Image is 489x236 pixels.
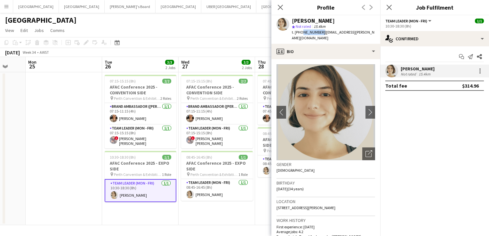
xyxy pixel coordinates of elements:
h3: Work history [277,217,375,223]
app-job-card: 07:45-11:45 (4h)1/1AFAC Conference 2025 - CONVENTION SIDE Perth Convention & Exhibition Centre1 R... [258,75,329,125]
app-job-card: 07:15-15:15 (8h)2/2AFAC Conference 2025 - CONVENTION SIDE Perth Convention & Exhibition Centre2 R... [105,75,176,148]
app-card-role: Team Leader (Mon - Fri)1/107:45-11:45 (4h)[PERSON_NAME] [258,103,329,125]
span: View [5,28,14,33]
h3: Birthday [277,180,375,186]
span: ! [115,136,118,140]
button: [GEOGRAPHIC_DATA] [156,0,201,13]
button: [GEOGRAPHIC_DATA]/Gold Coast Winter [256,0,332,13]
span: Week 34 [21,50,37,55]
button: [GEOGRAPHIC_DATA] [59,0,105,13]
span: [STREET_ADDRESS][PERSON_NAME] [277,205,335,210]
span: Edit [20,28,28,33]
span: 2 Roles [237,96,248,101]
div: 2 Jobs [242,65,252,70]
app-card-role: Brand Ambassador ([PERSON_NAME])1/107:15-11:15 (4h)[PERSON_NAME] [105,103,176,125]
h3: AFAC Conference 2025 - CONVENTION SIDE [258,84,329,96]
h3: AFAC Conference 2025 - CONVENTION SIDE [105,84,176,96]
span: Comms [50,28,65,33]
a: Comms [48,26,67,35]
span: ! [191,136,195,140]
div: Open photos pop-in [362,147,375,160]
h3: Location [277,199,375,204]
button: UBER [GEOGRAPHIC_DATA] [201,0,256,13]
span: | [EMAIL_ADDRESS][PERSON_NAME][DOMAIN_NAME] [292,30,374,40]
div: 08:45-16:45 (8h)1/1AFAC Conference 2025 - EXPO SIDE Perth Convention & Exhibition Centre - EXPO S... [181,151,253,201]
img: Crew avatar or photo [277,64,375,160]
span: 1 Role [238,172,248,177]
span: Perth Convention & Exhibition Centre - EXPO SIDE [267,148,315,153]
app-card-role: Team Leader (Mon - Fri)1/107:15-15:15 (8h)![PERSON_NAME] [PERSON_NAME] [181,125,253,148]
span: 27 [180,63,189,70]
p: First experience: [DATE] [277,224,375,229]
span: Tue [105,59,112,65]
a: Edit [18,26,30,35]
div: Total fee [385,83,407,89]
h3: AFAC Conference 2025 - EXPO SIDE [105,160,176,172]
app-job-card: 10:30-18:30 (8h)1/1AFAC Conference 2025 - EXPO SIDE Perth Convention & Exhibition Centre - EXPO S... [105,151,176,202]
span: 2 Roles [160,96,171,101]
span: Wed [181,59,189,65]
h3: Gender [277,161,375,167]
div: $314.96 [462,83,479,89]
div: [PERSON_NAME] [401,66,435,72]
span: 07:15-15:15 (8h) [110,79,136,83]
span: 07:15-15:15 (8h) [186,79,212,83]
app-card-role: Team Leader (Mon - Fri)1/107:15-15:15 (8h)![PERSON_NAME] [PERSON_NAME] [105,125,176,148]
span: Perth Convention & Exhibition Centre [267,96,315,101]
div: Bio [271,44,380,59]
span: Perth Convention & Exhibition Centre [114,96,160,101]
span: Thu [258,59,266,65]
span: [DATE] (34 years) [277,186,304,191]
div: [DATE] [5,49,20,56]
span: Perth Convention & Exhibition Centre - EXPO SIDE [114,172,162,177]
span: 15.4km [312,24,327,29]
h3: Job Fulfilment [380,3,489,12]
span: 1/1 [162,155,171,160]
span: Team Leader (Mon - Fri) [385,19,427,23]
div: 15.4km [417,72,432,76]
span: 07:45-11:45 (4h) [263,79,289,83]
a: Jobs [32,26,46,35]
span: Perth Convention & Exhibition Centre [190,96,237,101]
span: 08:45-12:45 (4h) [263,131,289,136]
span: 1/1 [239,155,248,160]
a: View [3,26,17,35]
app-card-role: Team Leader (Mon - Fri)1/110:30-18:30 (8h)[PERSON_NAME] [105,179,176,202]
app-job-card: 08:45-12:45 (4h)1/1AFAC Conference 2025 - EXPO SIDE Perth Convention & Exhibition Centre - EXPO S... [258,127,329,177]
h3: AFAC Conference 2025 - CONVENTION SIDE [181,84,253,96]
app-job-card: 07:15-15:15 (8h)2/2AFAC Conference 2025 - CONVENTION SIDE Perth Convention & Exhibition Centre2 R... [181,75,253,148]
div: AWST [40,50,49,55]
div: Confirmed [380,31,489,46]
h3: AFAC Conference 2025 - EXPO SIDE [181,160,253,172]
app-card-role: Brand Ambassador ([PERSON_NAME])1/107:15-11:15 (4h)[PERSON_NAME] [181,103,253,125]
span: t. [PHONE_NUMBER] [292,30,325,35]
span: 1/1 [475,19,484,23]
app-card-role: Team Leader (Mon - Fri)1/108:45-12:45 (4h)[PERSON_NAME] [258,155,329,177]
div: 10:30-18:30 (8h) [385,24,484,28]
span: 28 [257,63,266,70]
app-card-role: Team Leader (Mon - Fri)1/108:45-16:45 (8h)[PERSON_NAME] [181,179,253,201]
span: 3/3 [242,60,251,65]
button: Team Leader (Mon - Fri) [385,19,432,23]
span: 25 [27,63,36,70]
h1: [GEOGRAPHIC_DATA] [5,15,76,25]
span: Jobs [34,28,44,33]
span: Not rated [296,24,311,29]
p: Average jobs: 4.2 [277,229,375,234]
span: Perth Convention & Exhibition Centre - EXPO SIDE [190,172,238,177]
span: 26 [104,63,112,70]
h3: Profile [271,3,380,12]
span: 10:30-18:30 (8h) [110,155,136,160]
span: Mon [28,59,36,65]
h3: AFAC Conference 2025 - EXPO SIDE [258,137,329,148]
span: [DEMOGRAPHIC_DATA] [277,168,315,173]
span: 3/3 [165,60,174,65]
button: [PERSON_NAME]'s Board [105,0,156,13]
div: Not rated [401,72,417,76]
div: [PERSON_NAME] [292,18,335,24]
